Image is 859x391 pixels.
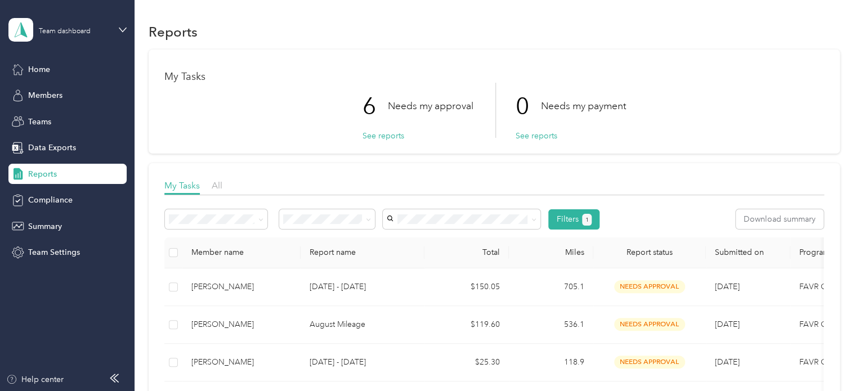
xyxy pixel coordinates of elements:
iframe: Everlance-gr Chat Button Frame [796,328,859,391]
td: $25.30 [424,344,509,381]
span: Home [28,64,50,75]
button: Download summary [736,209,824,229]
p: [DATE] - [DATE] [310,281,415,293]
span: needs approval [614,318,685,331]
div: [PERSON_NAME] [191,356,292,368]
button: See reports [363,130,404,142]
th: Member name [182,237,301,268]
span: Summary [28,221,62,232]
div: Total [433,248,500,257]
span: Compliance [28,194,73,206]
p: 6 [363,83,388,130]
span: [DATE] [715,357,740,367]
th: Report name [301,237,424,268]
button: Filters1 [548,209,599,230]
button: Help center [6,374,64,385]
span: Teams [28,116,51,128]
div: Miles [518,248,584,257]
td: 118.9 [509,344,593,381]
div: Member name [191,248,292,257]
span: Team Settings [28,246,80,258]
span: needs approval [614,280,685,293]
p: Needs my approval [388,99,473,113]
span: 1 [585,215,589,225]
div: [PERSON_NAME] [191,318,292,331]
div: [PERSON_NAME] [191,281,292,293]
h1: Reports [149,26,198,38]
h1: My Tasks [164,71,824,83]
span: Data Exports [28,142,76,154]
span: All [212,180,222,191]
button: See reports [516,130,557,142]
span: Reports [28,168,57,180]
span: needs approval [614,356,685,368]
span: Report status [602,248,697,257]
span: [DATE] [715,282,740,291]
td: 705.1 [509,268,593,306]
div: Team dashboard [39,28,91,35]
p: August Mileage [310,318,415,331]
td: $150.05 [424,268,509,306]
p: 0 [516,83,541,130]
p: [DATE] - [DATE] [310,356,415,368]
p: Needs my payment [541,99,626,113]
th: Submitted on [706,237,790,268]
button: 1 [582,214,592,226]
span: My Tasks [164,180,200,191]
span: Members [28,89,62,101]
td: 536.1 [509,306,593,344]
span: [DATE] [715,320,740,329]
td: $119.60 [424,306,509,344]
